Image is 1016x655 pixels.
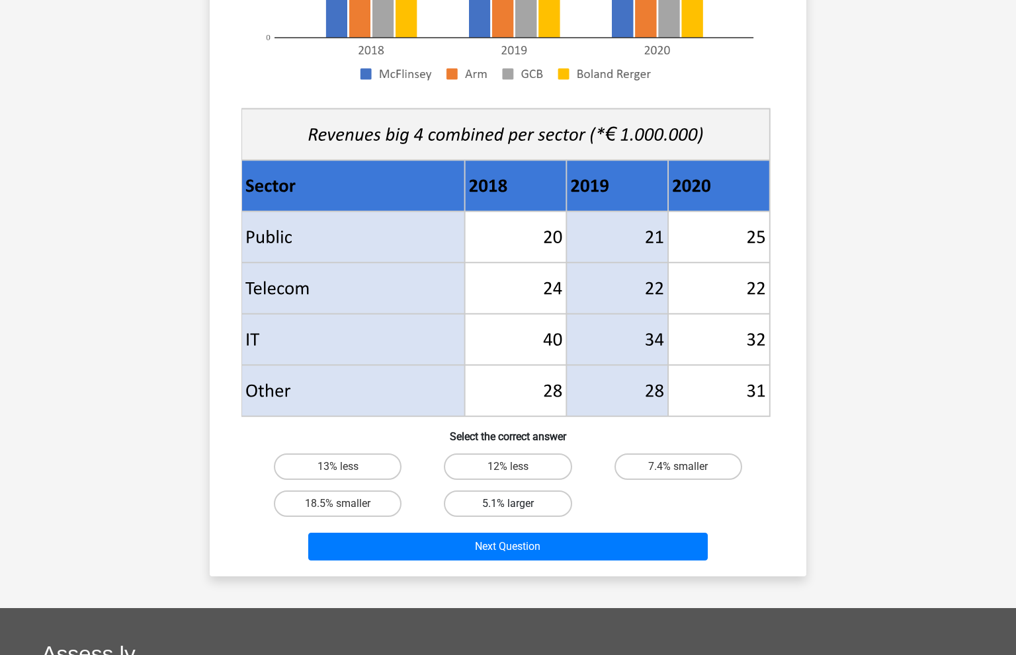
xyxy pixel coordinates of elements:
[444,453,571,480] label: 12% less
[444,490,571,517] label: 5.1% larger
[274,490,402,517] label: 18.5% smaller
[231,420,785,443] h6: Select the correct answer
[274,453,402,480] label: 13% less
[614,453,742,480] label: 7.4% smaller
[308,533,708,560] button: Next Question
